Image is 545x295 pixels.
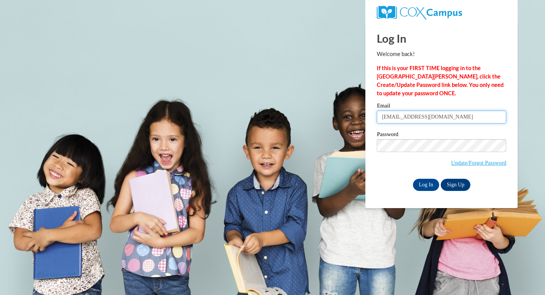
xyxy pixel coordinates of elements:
[377,9,462,15] a: COX Campus
[377,131,506,139] label: Password
[377,6,462,19] img: COX Campus
[377,50,506,58] p: Welcome back!
[377,65,504,96] strong: If this is your FIRST TIME logging in to the [GEOGRAPHIC_DATA][PERSON_NAME], click the Create/Upd...
[377,103,506,111] label: Email
[441,179,470,191] a: Sign Up
[413,179,440,191] input: Log In
[377,30,506,46] h1: Log In
[451,160,506,166] a: Update/Forgot Password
